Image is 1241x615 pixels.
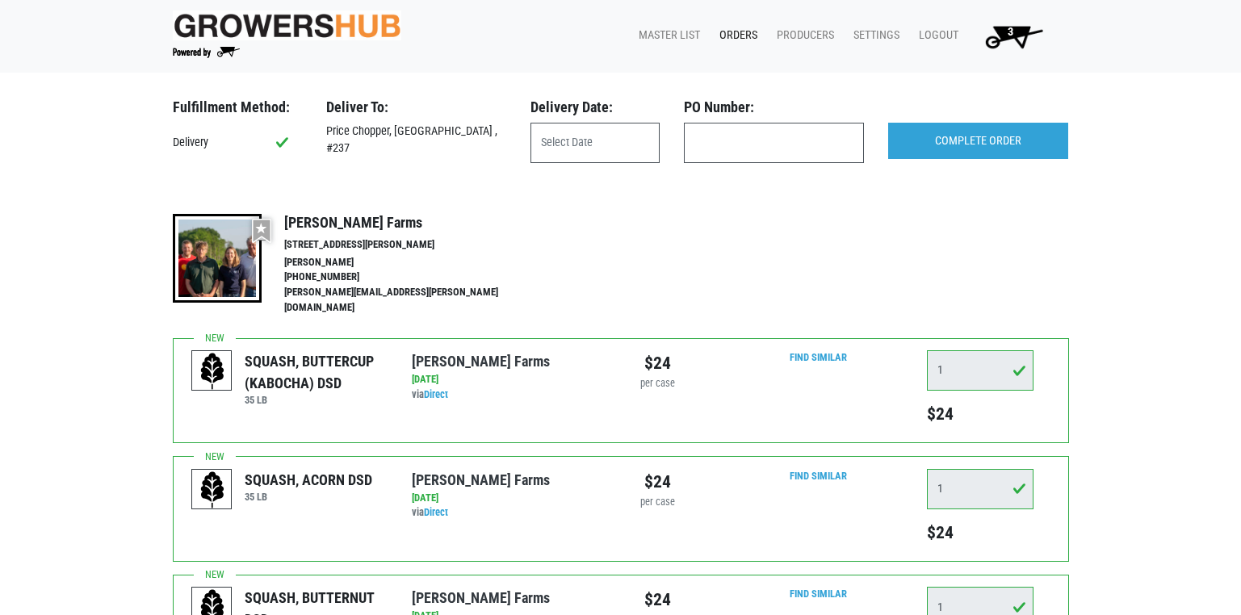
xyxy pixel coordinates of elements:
[412,491,608,506] div: [DATE]
[790,351,847,363] a: Find Similar
[927,469,1033,509] input: Qty
[245,469,372,491] div: SQUASH, ACORN DSD
[927,350,1033,391] input: Qty
[790,588,847,600] a: Find Similar
[633,495,682,510] div: per case
[173,214,262,303] img: thumbnail-8a08f3346781c529aa742b86dead986c.jpg
[633,376,682,391] div: per case
[965,20,1056,52] a: 3
[706,20,764,51] a: Orders
[927,404,1033,425] h5: $24
[314,123,518,157] div: Price Chopper, [GEOGRAPHIC_DATA] , #237
[790,470,847,482] a: Find Similar
[412,589,550,606] a: [PERSON_NAME] Farms
[284,270,533,285] li: [PHONE_NUMBER]
[173,98,302,116] h3: Fulfillment Method:
[412,372,608,387] div: [DATE]
[888,123,1068,160] input: COMPLETE ORDER
[284,237,533,253] li: [STREET_ADDRESS][PERSON_NAME]
[530,123,660,163] input: Select Date
[764,20,841,51] a: Producers
[284,214,533,232] h4: [PERSON_NAME] Farms
[633,350,682,376] div: $24
[192,351,233,391] img: placeholder-variety-43d6402dacf2d531de610a020419775a.svg
[530,98,660,116] h3: Delivery Date:
[192,470,233,510] img: placeholder-variety-43d6402dacf2d531de610a020419775a.svg
[633,587,682,613] div: $24
[245,350,388,394] div: SQUASH, BUTTERCUP (KABOCHA) DSD
[284,255,533,270] li: [PERSON_NAME]
[633,469,682,495] div: $24
[626,20,706,51] a: Master List
[284,285,533,316] li: [PERSON_NAME][EMAIL_ADDRESS][PERSON_NAME][DOMAIN_NAME]
[978,20,1050,52] img: Cart
[245,491,372,503] h6: 35 LB
[424,506,448,518] a: Direct
[173,47,240,58] img: Powered by Big Wheelbarrow
[412,353,550,370] a: [PERSON_NAME] Farms
[1008,25,1013,39] span: 3
[173,10,402,40] img: original-fc7597fdc6adbb9d0e2ae620e786d1a2.jpg
[412,505,608,521] div: via
[326,98,506,116] h3: Deliver To:
[245,394,388,406] h6: 35 LB
[684,98,864,116] h3: PO Number:
[927,522,1033,543] h5: $24
[412,387,608,403] div: via
[412,471,550,488] a: [PERSON_NAME] Farms
[841,20,906,51] a: Settings
[424,388,448,400] a: Direct
[906,20,965,51] a: Logout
